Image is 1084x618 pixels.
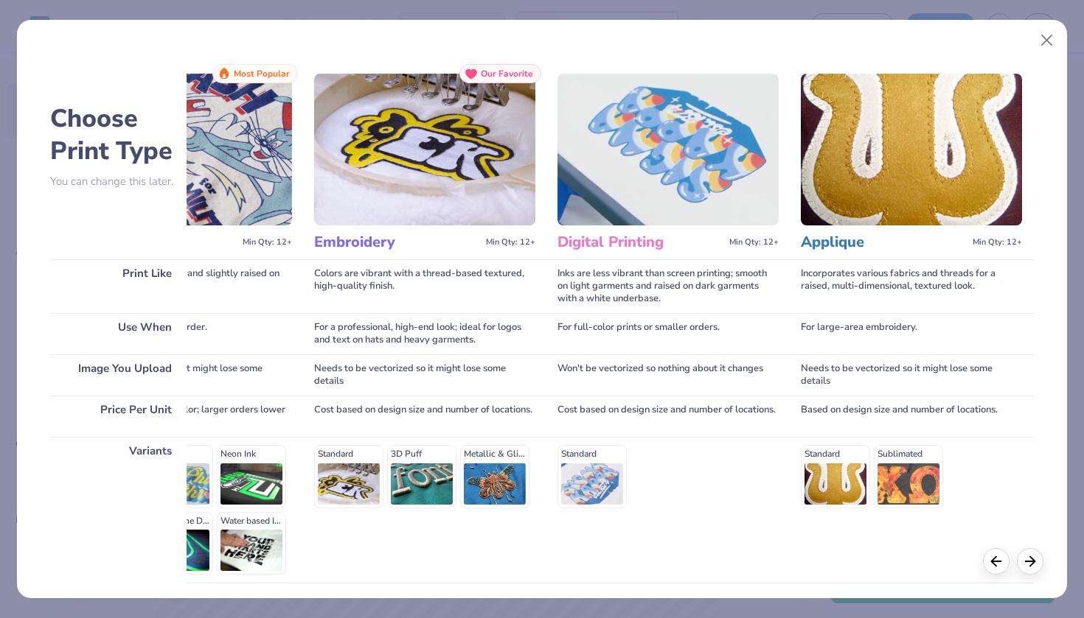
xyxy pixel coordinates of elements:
[801,233,967,252] h3: Applique
[801,354,1022,396] div: Needs to be vectorized so it might lose some details
[314,313,535,354] div: For a professional, high-end look; ideal for logos and text on hats and heavy garments.
[50,175,187,188] p: You can change this later.
[50,313,187,354] div: Use When
[973,237,1022,247] span: Min Qty: 12+
[50,102,187,167] h2: Choose Print Type
[557,259,779,313] div: Inks are less vibrant than screen printing; smooth on light garments and raised on dark garments ...
[50,259,187,313] div: Print Like
[801,396,1022,437] div: Based on design size and number of locations.
[557,233,723,252] h3: Digital Printing
[50,354,187,396] div: Image You Upload
[486,237,535,247] span: Min Qty: 12+
[243,237,292,247] span: Min Qty: 12+
[71,313,292,354] div: For a classic look or large order.
[729,237,779,247] span: Min Qty: 12+
[314,259,535,313] div: Colors are vibrant with a thread-based textured, high-quality finish.
[71,259,292,313] div: Colors will be very vibrant and slightly raised on the garment's surface.
[314,354,535,396] div: Needs to be vectorized so it might lose some details
[314,233,480,252] h3: Embroidery
[71,354,292,396] div: Needs to be vectorized so it might lose some details
[314,396,535,437] div: Cost based on design size and number of locations.
[801,259,1022,313] div: Incorporates various fabrics and threads for a raised, multi-dimensional, textured look.
[1033,27,1061,55] button: Close
[801,74,1022,225] img: Applique
[71,396,292,437] div: Additional cost for each color; larger orders lower the unit price.
[50,437,187,583] div: Variants
[314,74,535,225] img: Embroidery
[481,69,533,79] span: Our Favorite
[557,396,779,437] div: Cost based on design size and number of locations.
[557,354,779,396] div: Won't be vectorized so nothing about it changes
[557,74,779,225] img: Digital Printing
[234,69,290,79] span: Most Popular
[557,313,779,354] div: For full-color prints or smaller orders.
[50,396,187,437] div: Price Per Unit
[801,313,1022,354] div: For large-area embroidery.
